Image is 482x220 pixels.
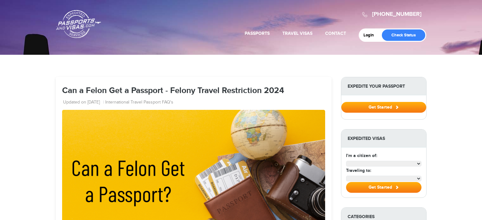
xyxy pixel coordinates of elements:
a: Passports [245,31,270,36]
a: Check Status [382,29,425,41]
label: I'm a citizen of: [346,152,377,159]
h1: Can a Felon Get a Passport - Felony Travel Restriction 2024 [62,86,325,96]
a: Login [363,33,378,38]
strong: Expedite Your Passport [341,77,426,95]
a: Contact [325,31,346,36]
a: Passports & [DOMAIN_NAME] [56,10,101,38]
label: Traveling to: [346,167,371,174]
a: Travel Visas [282,31,312,36]
button: Get Started [341,102,426,113]
li: Updated on [DATE] [63,99,104,106]
a: Passport FAQ's [144,99,173,106]
button: Get Started [346,182,421,193]
a: [PHONE_NUMBER] [372,11,421,18]
a: Get Started [341,104,426,110]
strong: Expedited Visas [341,129,426,148]
a: International Travel [105,99,142,106]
